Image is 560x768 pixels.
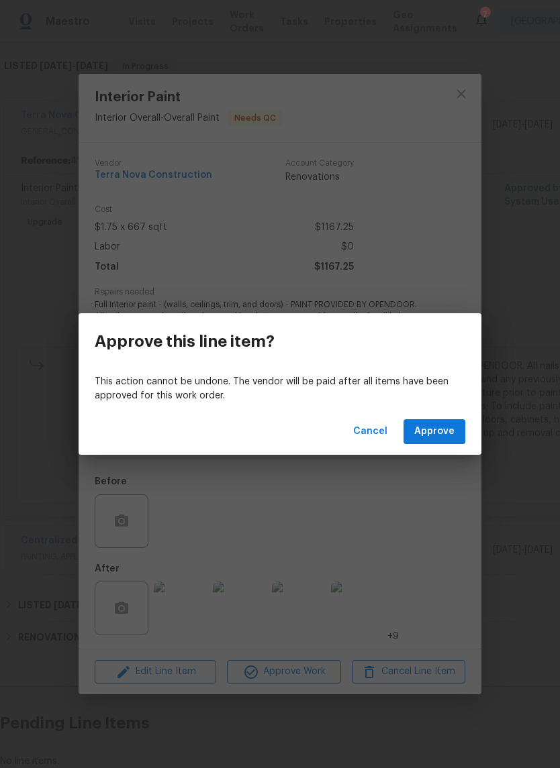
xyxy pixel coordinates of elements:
h3: Approve this line item? [95,332,275,351]
button: Approve [404,419,465,444]
p: This action cannot be undone. The vendor will be paid after all items have been approved for this... [95,375,465,403]
span: Cancel [353,423,387,440]
button: Cancel [348,419,393,444]
span: Approve [414,423,455,440]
